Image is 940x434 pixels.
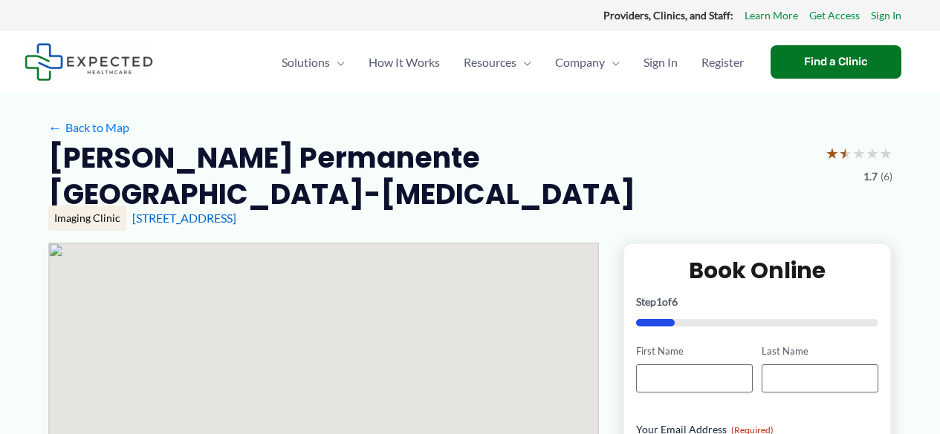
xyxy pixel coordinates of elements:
[852,139,866,167] span: ★
[745,6,798,25] a: Learn More
[762,344,878,358] label: Last Name
[771,45,901,79] a: Find a Clinic
[605,36,620,88] span: Menu Toggle
[48,139,814,213] h2: [PERSON_NAME] Permanente [GEOGRAPHIC_DATA]-[MEDICAL_DATA]
[826,139,839,167] span: ★
[270,36,357,88] a: SolutionsMenu Toggle
[672,295,678,308] span: 6
[636,256,879,285] h2: Book Online
[809,6,860,25] a: Get Access
[656,295,662,308] span: 1
[863,167,878,186] span: 1.7
[48,120,62,134] span: ←
[464,36,516,88] span: Resources
[270,36,756,88] nav: Primary Site Navigation
[555,36,605,88] span: Company
[636,344,753,358] label: First Name
[839,139,852,167] span: ★
[636,297,879,307] p: Step of
[452,36,543,88] a: ResourcesMenu Toggle
[701,36,744,88] span: Register
[282,36,330,88] span: Solutions
[632,36,690,88] a: Sign In
[543,36,632,88] a: CompanyMenu Toggle
[879,139,892,167] span: ★
[48,206,126,231] div: Imaging Clinic
[866,139,879,167] span: ★
[132,211,236,225] a: [STREET_ADDRESS]
[48,116,129,139] a: ←Back to Map
[516,36,531,88] span: Menu Toggle
[881,167,892,186] span: (6)
[369,36,440,88] span: How It Works
[690,36,756,88] a: Register
[644,36,678,88] span: Sign In
[603,9,733,22] strong: Providers, Clinics, and Staff:
[357,36,452,88] a: How It Works
[25,43,153,81] img: Expected Healthcare Logo - side, dark font, small
[871,6,901,25] a: Sign In
[330,36,345,88] span: Menu Toggle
